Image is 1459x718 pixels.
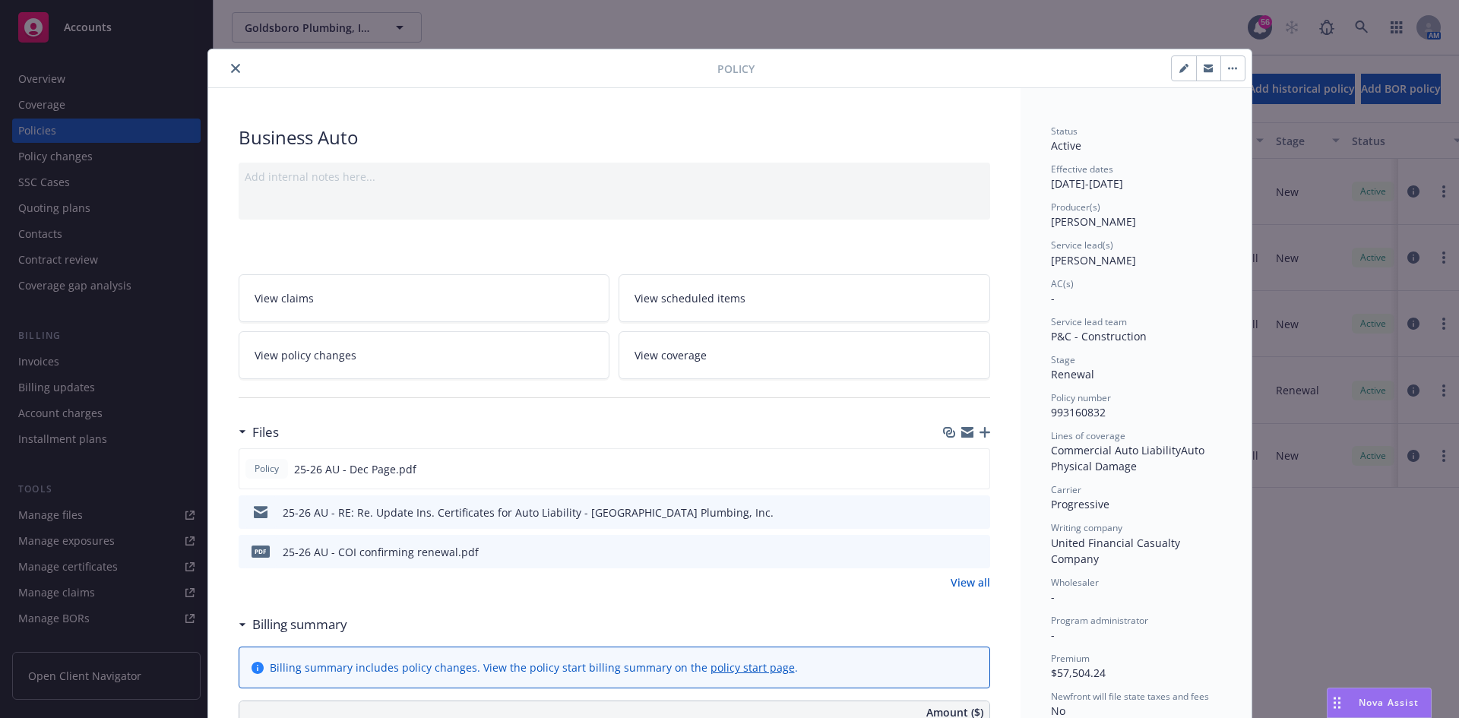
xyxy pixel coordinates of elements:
[255,347,356,363] span: View policy changes
[1328,688,1347,717] div: Drag to move
[635,347,707,363] span: View coverage
[283,504,774,520] div: 25-26 AU - RE: Re. Update Ins. Certificates for Auto Liability - [GEOGRAPHIC_DATA] Plumbing, Inc.
[1051,239,1113,251] span: Service lead(s)
[717,61,755,77] span: Policy
[1051,125,1078,138] span: Status
[1051,590,1055,604] span: -
[1051,353,1075,366] span: Stage
[970,504,984,520] button: preview file
[1051,652,1090,665] span: Premium
[270,659,798,675] div: Billing summary includes policy changes. View the policy start billing summary on the .
[1051,201,1100,214] span: Producer(s)
[1051,443,1181,457] span: Commercial Auto Liability
[255,290,314,306] span: View claims
[226,59,245,77] button: close
[239,125,990,150] div: Business Auto
[946,544,958,560] button: download file
[239,331,610,379] a: View policy changes
[970,461,983,477] button: preview file
[619,331,990,379] a: View coverage
[1051,666,1106,680] span: $57,504.24
[1051,315,1127,328] span: Service lead team
[1051,214,1136,229] span: [PERSON_NAME]
[1051,704,1065,718] span: No
[283,544,479,560] div: 25-26 AU - COI confirming renewal.pdf
[252,422,279,442] h3: Files
[945,461,957,477] button: download file
[1051,329,1147,343] span: P&C - Construction
[970,544,984,560] button: preview file
[1051,483,1081,496] span: Carrier
[711,660,795,675] a: policy start page
[239,274,610,322] a: View claims
[1051,277,1074,290] span: AC(s)
[1051,536,1183,566] span: United Financial Casualty Company
[619,274,990,322] a: View scheduled items
[1359,696,1419,709] span: Nova Assist
[294,461,416,477] span: 25-26 AU - Dec Page.pdf
[1051,614,1148,627] span: Program administrator
[1051,405,1106,419] span: 993160832
[239,615,347,634] div: Billing summary
[1051,443,1207,473] span: Auto Physical Damage
[1051,429,1125,442] span: Lines of coverage
[946,504,958,520] button: download file
[1051,497,1109,511] span: Progressive
[1051,576,1099,589] span: Wholesaler
[1051,521,1122,534] span: Writing company
[252,546,270,557] span: pdf
[1051,628,1055,642] span: -
[635,290,745,306] span: View scheduled items
[951,574,990,590] a: View all
[1051,138,1081,153] span: Active
[1051,163,1221,191] div: [DATE] - [DATE]
[1051,367,1094,381] span: Renewal
[252,615,347,634] h3: Billing summary
[239,422,279,442] div: Files
[1051,163,1113,176] span: Effective dates
[1051,291,1055,305] span: -
[1051,690,1209,703] span: Newfront will file state taxes and fees
[252,462,282,476] span: Policy
[1051,253,1136,267] span: [PERSON_NAME]
[1051,391,1111,404] span: Policy number
[245,169,984,185] div: Add internal notes here...
[1327,688,1432,718] button: Nova Assist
